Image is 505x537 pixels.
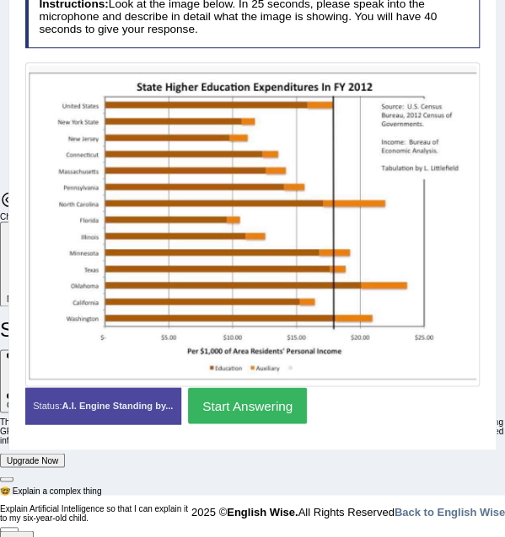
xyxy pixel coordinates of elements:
[25,387,181,424] div: Status:
[188,387,307,423] button: Start Answering
[62,401,174,411] strong: A.I. Engine Standing by...
[7,295,76,304] span: New Conversation
[395,505,505,518] a: Back to English Wise
[227,505,298,518] strong: English Wise.
[191,495,505,519] div: 2025 © All Rights Reserved
[7,401,54,410] span: Close modal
